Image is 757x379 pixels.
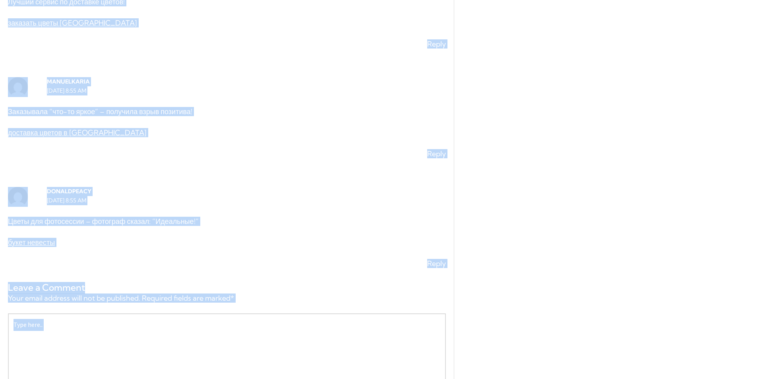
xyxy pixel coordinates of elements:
[8,107,446,116] p: Заказывала “что-то яркое” – получила взрыв позитива!
[8,217,446,226] p: Цветы для фотосессии – фотограф сказал: “Идеальные!”
[47,87,86,94] a: [DATE] 8:55 am
[8,128,147,137] a: доставка цветов в [GEOGRAPHIC_DATA]
[8,293,140,303] span: Your email address will not be published.
[427,149,446,158] a: Reply to Manuelkaria
[427,39,446,49] a: Reply to HermanFEs
[47,197,86,204] a: [DATE] 8:55 am
[142,293,234,303] span: Required fields are marked
[8,18,137,27] a: заказать цветы [GEOGRAPHIC_DATA]
[47,78,90,85] b: Manuelkaria
[427,259,446,268] a: Reply to DonaldPeacy
[8,282,446,294] h3: Leave a Comment
[8,238,55,247] a: букет невесты
[47,188,91,195] b: DonaldPeacy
